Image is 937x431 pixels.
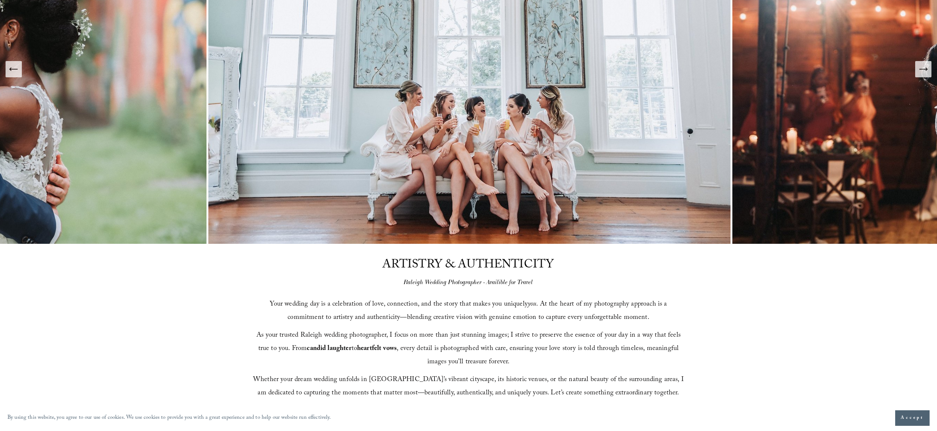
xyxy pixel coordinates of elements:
[270,299,669,324] span: Your wedding day is a celebration of love, connection, and the story that makes you uniquely . At...
[307,343,351,355] strong: candid laughter
[7,413,331,424] p: By using this website, you agree to our use of cookies. We use cookies to provide you with a grea...
[901,414,924,422] span: Accept
[404,279,533,286] em: Raleigh Wedding Photographer - Availible for Travel
[895,410,930,426] button: Accept
[382,256,554,276] span: ARTISTRY & AUTHENTICITY
[256,330,682,368] span: As your trusted Raleigh wedding photographer, I focus on more than just stunning images; I strive...
[253,374,686,399] span: Whether your dream wedding unfolds in [GEOGRAPHIC_DATA]’s vibrant cityscape, its historic venues,...
[357,343,397,355] strong: heartfelt vows
[915,61,931,77] button: Next Slide
[528,299,536,310] em: you
[6,61,22,77] button: Previous Slide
